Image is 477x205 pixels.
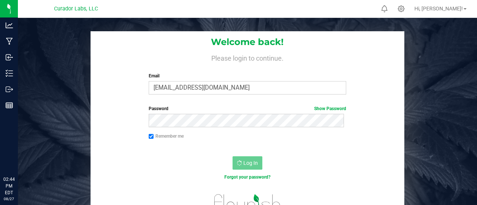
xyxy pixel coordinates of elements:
a: Forgot your password? [224,174,271,180]
a: Show Password [314,106,346,111]
p: 02:44 PM EDT [3,176,15,196]
inline-svg: Inventory [6,70,13,77]
span: Curador Labs, LLC [54,6,98,12]
inline-svg: Manufacturing [6,38,13,45]
p: 08/27 [3,196,15,202]
inline-svg: Analytics [6,22,13,29]
inline-svg: Inbound [6,54,13,61]
label: Email [149,73,347,79]
h4: Please login to continue. [91,53,404,62]
inline-svg: Outbound [6,86,13,93]
inline-svg: Reports [6,102,13,109]
input: Remember me [149,134,154,139]
button: Log In [233,156,262,170]
label: Remember me [149,133,184,140]
span: Log In [243,160,258,166]
span: Hi, [PERSON_NAME]! [414,6,463,12]
div: Manage settings [397,5,406,12]
span: Password [149,106,168,111]
h1: Welcome back! [91,37,404,47]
